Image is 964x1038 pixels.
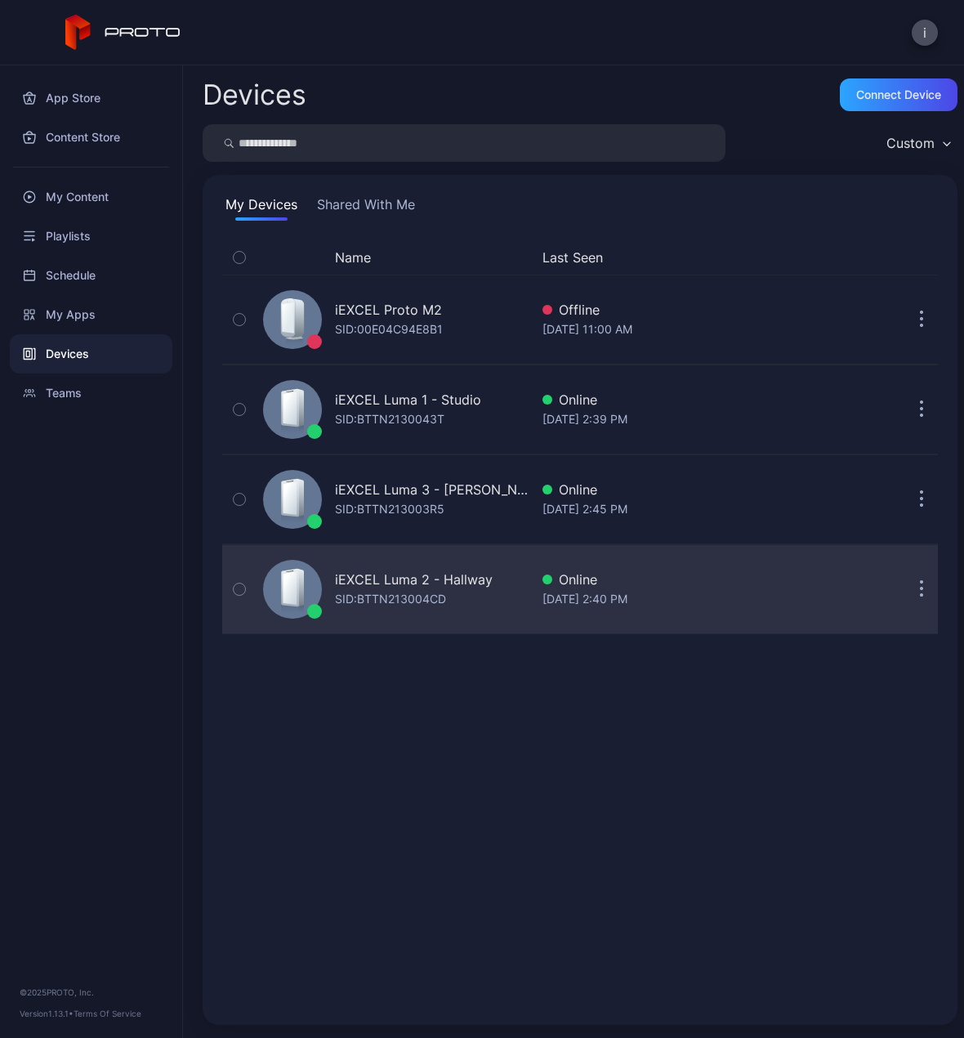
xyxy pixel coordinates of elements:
[542,480,859,499] div: Online
[840,78,957,111] button: Connect device
[10,256,172,295] a: Schedule
[335,499,444,519] div: SID: BTTN213003R5
[542,499,859,519] div: [DATE] 2:45 PM
[222,195,301,221] button: My Devices
[335,320,443,339] div: SID: 00E04C94E8B1
[542,300,859,320] div: Offline
[856,88,941,101] div: Connect device
[10,374,172,413] a: Teams
[10,217,172,256] a: Playlists
[335,248,371,267] button: Name
[74,1009,141,1018] a: Terms Of Service
[10,334,172,374] a: Devices
[542,248,853,267] button: Last Seen
[905,248,938,267] div: Options
[10,118,172,157] a: Content Store
[878,124,957,162] button: Custom
[542,320,859,339] div: [DATE] 11:00 AM
[335,300,442,320] div: iEXCEL Proto M2
[542,589,859,609] div: [DATE] 2:40 PM
[912,20,938,46] button: i
[10,177,172,217] a: My Content
[335,570,493,589] div: iEXCEL Luma 2 - Hallway
[20,1009,74,1018] span: Version 1.13.1 •
[335,480,529,499] div: iEXCEL Luma 3 - [PERSON_NAME]
[314,195,418,221] button: Shared With Me
[335,409,444,429] div: SID: BTTN2130043T
[886,135,935,151] div: Custom
[203,80,306,110] h2: Devices
[20,986,163,999] div: © 2025 PROTO, Inc.
[10,295,172,334] a: My Apps
[542,409,859,429] div: [DATE] 2:39 PM
[542,390,859,409] div: Online
[10,78,172,118] a: App Store
[335,589,446,609] div: SID: BTTN213004CD
[542,570,859,589] div: Online
[335,390,481,409] div: iEXCEL Luma 1 - Studio
[866,248,886,267] div: Update Device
